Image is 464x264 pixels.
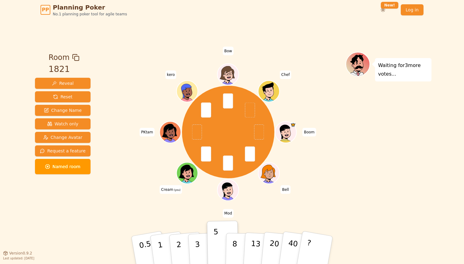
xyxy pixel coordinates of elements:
[214,227,219,261] p: 5
[177,163,197,183] button: Click to change your avatar
[35,145,91,156] button: Request a feature
[280,185,290,194] span: Click to change your name
[45,164,80,170] span: Named room
[42,6,49,14] span: PP
[223,46,234,55] span: Click to change your name
[302,128,316,136] span: Click to change your name
[160,185,182,194] span: Click to change your name
[47,121,79,127] span: Watch only
[48,52,69,63] span: Room
[53,94,72,100] span: Reset
[291,122,296,127] span: Boom is the host
[3,257,34,260] span: Last updated: [DATE]
[280,70,292,79] span: Click to change your name
[35,91,91,102] button: Reset
[35,132,91,143] button: Change Avatar
[44,107,82,113] span: Change Name
[378,61,428,78] p: Waiting for 3 more votes...
[48,63,79,76] div: 1821
[41,3,127,17] a: PPPlanning PokerNo.1 planning poker tool for agile teams
[9,251,32,256] span: Version 0.9.2
[401,4,423,15] a: Log in
[53,3,127,12] span: Planning Poker
[52,80,74,86] span: Reveal
[381,2,398,9] div: New!
[140,128,155,136] span: Click to change your name
[165,70,176,79] span: Click to change your name
[223,209,234,218] span: Click to change your name
[35,78,91,89] button: Reveal
[35,159,91,174] button: Named room
[3,251,32,256] button: Version0.9.2
[35,118,91,129] button: Watch only
[43,134,83,140] span: Change Avatar
[53,12,127,17] span: No.1 planning poker tool for agile teams
[377,4,389,15] button: New!
[40,148,86,154] span: Request a feature
[173,188,181,191] span: (you)
[35,105,91,116] button: Change Name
